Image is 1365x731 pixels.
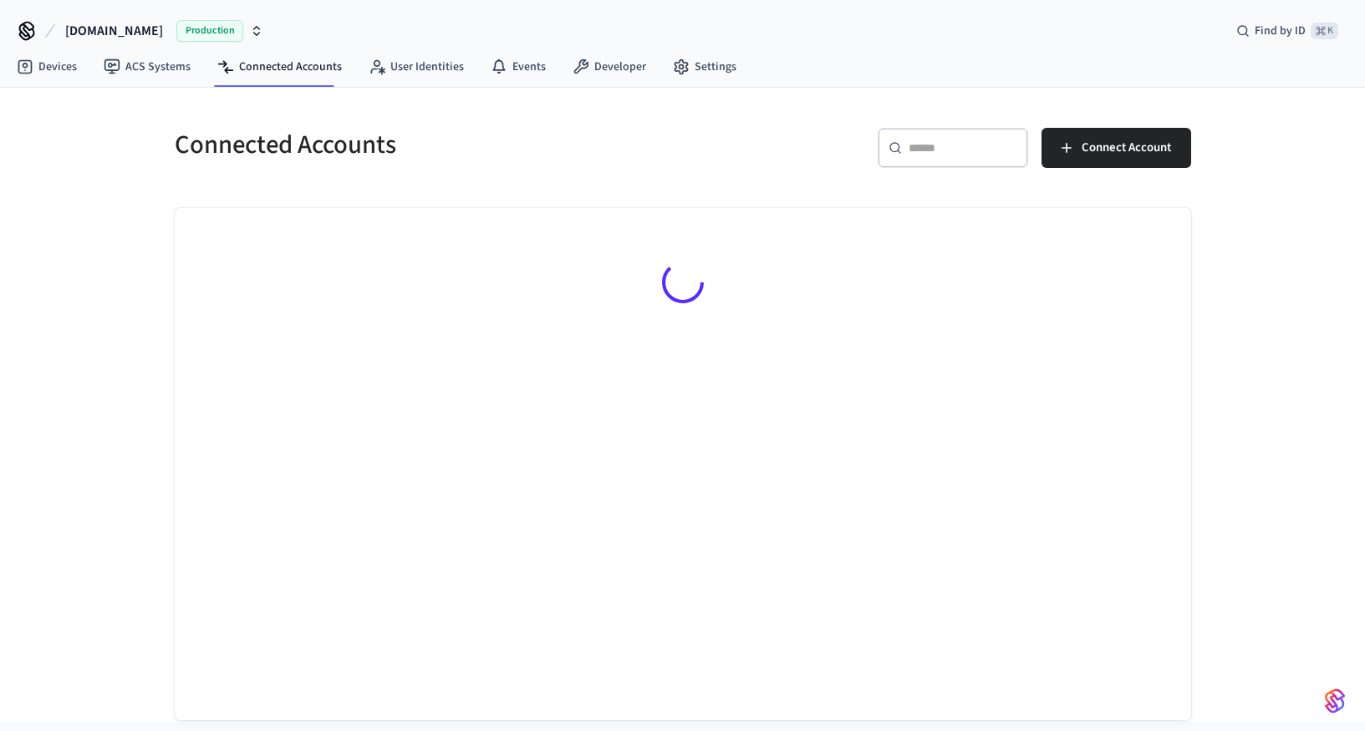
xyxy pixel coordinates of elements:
[1311,23,1338,39] span: ⌘ K
[90,52,204,82] a: ACS Systems
[204,52,355,82] a: Connected Accounts
[175,128,673,162] h5: Connected Accounts
[1255,23,1306,39] span: Find by ID
[1042,128,1191,168] button: Connect Account
[660,52,750,82] a: Settings
[3,52,90,82] a: Devices
[355,52,477,82] a: User Identities
[1223,16,1352,46] div: Find by ID⌘ K
[65,21,163,41] span: [DOMAIN_NAME]
[176,20,243,42] span: Production
[1082,137,1171,159] span: Connect Account
[1325,688,1345,714] img: SeamLogoGradient.69752ec5.svg
[477,52,559,82] a: Events
[559,52,660,82] a: Developer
